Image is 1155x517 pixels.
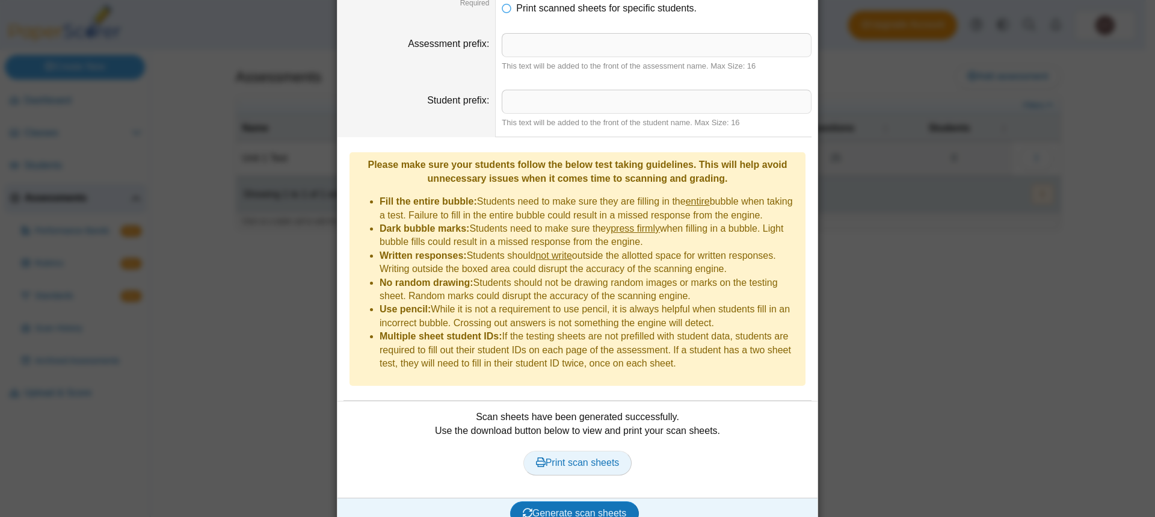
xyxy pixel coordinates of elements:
span: Print scan sheets [536,457,620,468]
li: Students need to make sure they are filling in the bubble when taking a test. Failure to fill in ... [380,195,799,222]
div: This text will be added to the front of the assessment name. Max Size: 16 [502,61,812,72]
b: No random drawing: [380,277,473,288]
a: Print scan sheets [523,451,632,475]
div: This text will be added to the front of the student name. Max Size: 16 [502,117,812,128]
u: not write [535,250,571,261]
label: Assessment prefix [408,39,489,49]
b: Fill the entire bubble: [380,196,477,206]
label: Student prefix [427,95,489,105]
b: Use pencil: [380,304,431,314]
li: Students should not be drawing random images or marks on the testing sheet. Random marks could di... [380,276,799,303]
li: Students should outside the allotted space for written responses. Writing outside the boxed area ... [380,249,799,276]
li: Students need to make sure they when filling in a bubble. Light bubble fills could result in a mi... [380,222,799,249]
span: Print scanned sheets for specific students. [516,3,697,13]
u: press firmly [611,223,660,234]
b: Written responses: [380,250,467,261]
div: Scan sheets have been generated successfully. Use the download button below to view and print you... [343,410,812,489]
u: entire [686,196,710,206]
b: Please make sure your students follow the below test taking guidelines. This will help avoid unne... [368,159,787,183]
b: Multiple sheet student IDs: [380,331,502,341]
li: While it is not a requirement to use pencil, it is always helpful when students fill in an incorr... [380,303,799,330]
li: If the testing sheets are not prefilled with student data, students are required to fill out thei... [380,330,799,370]
b: Dark bubble marks: [380,223,469,234]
